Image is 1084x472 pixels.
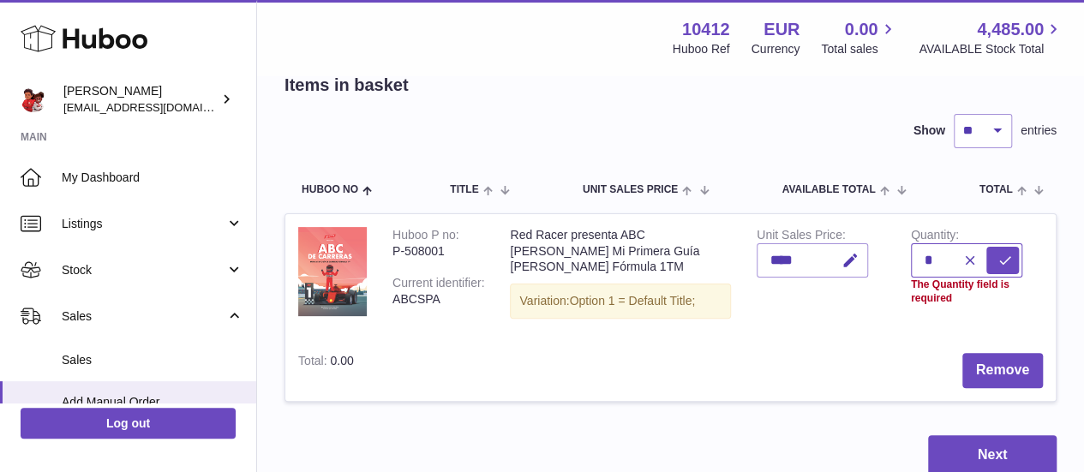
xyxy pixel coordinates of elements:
div: P-508001 [392,243,484,260]
img: Red Racer presenta ABC de Carreras Mi Primera Guía de Carreras Fórmula 1TM [298,227,367,316]
span: 0.00 [330,354,353,367]
label: Total [298,354,330,372]
div: Current identifier [392,276,484,294]
span: Sales [62,352,243,368]
a: Log out [21,408,236,439]
span: Unit Sales Price [583,184,678,195]
span: Sales [62,308,225,325]
span: AVAILABLE Stock Total [919,41,1063,57]
button: Remove [962,353,1043,388]
img: internalAdmin-10412@internal.huboo.com [21,87,46,112]
h2: Items in basket [284,74,409,97]
div: The Quantity field is required [911,278,1022,305]
span: Add Manual Order [62,394,243,410]
span: Listings [62,216,225,232]
div: ABCSPA [392,291,484,308]
a: 0.00 Total sales [821,18,897,57]
span: Huboo no [302,184,358,195]
strong: 10412 [682,18,730,41]
span: Option 1 = Default Title; [570,294,696,308]
span: Total [979,184,1013,195]
label: Unit Sales Price [757,228,845,246]
div: Currency [752,41,800,57]
span: entries [1021,122,1057,139]
div: Huboo Ref [673,41,730,57]
span: Total sales [821,41,897,57]
span: Stock [62,262,225,278]
span: 4,485.00 [977,18,1044,41]
span: 0.00 [845,18,878,41]
span: AVAILABLE Total [782,184,875,195]
label: Show [913,122,945,139]
label: Quantity [911,228,959,246]
strong: EUR [764,18,800,41]
span: My Dashboard [62,170,243,186]
span: Title [450,184,478,195]
div: Huboo P no [392,228,459,246]
td: Red Racer presenta ABC [PERSON_NAME] Mi Primera Guía [PERSON_NAME] Fórmula 1TM [497,214,744,341]
div: Variation: [510,284,731,319]
div: [PERSON_NAME] [63,83,218,116]
a: 4,485.00 AVAILABLE Stock Total [919,18,1063,57]
span: [EMAIL_ADDRESS][DOMAIN_NAME] [63,100,252,114]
